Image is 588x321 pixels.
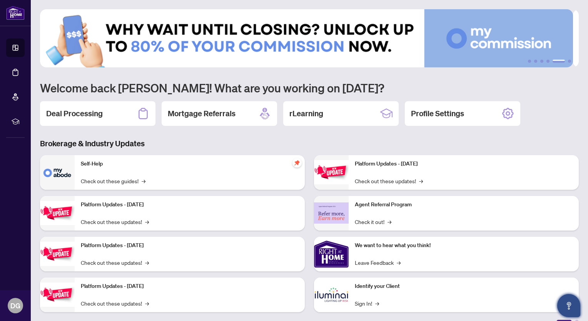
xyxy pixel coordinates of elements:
[540,60,543,63] button: 3
[534,60,537,63] button: 2
[355,282,573,291] p: Identify your Client
[397,258,401,267] span: →
[557,294,580,317] button: Open asap
[81,282,299,291] p: Platform Updates - [DATE]
[355,160,573,168] p: Platform Updates - [DATE]
[292,158,302,167] span: pushpin
[314,278,349,312] img: Identify your Client
[40,155,75,190] img: Self-Help
[81,241,299,250] p: Platform Updates - [DATE]
[81,160,299,168] p: Self-Help
[40,283,75,307] img: Platform Updates - July 8, 2025
[553,60,565,63] button: 5
[528,60,531,63] button: 1
[314,160,349,184] img: Platform Updates - June 23, 2025
[81,177,145,185] a: Check out these guides!→
[355,217,391,226] a: Check it out!→
[145,299,149,308] span: →
[314,202,349,224] img: Agent Referral Program
[81,258,149,267] a: Check out these updates!→
[355,177,423,185] a: Check out these updates!→
[375,299,379,308] span: →
[355,258,401,267] a: Leave Feedback→
[355,241,573,250] p: We want to hear what you think!
[40,242,75,266] img: Platform Updates - July 21, 2025
[40,201,75,225] img: Platform Updates - September 16, 2025
[6,6,25,20] img: logo
[145,217,149,226] span: →
[145,258,149,267] span: →
[40,138,579,149] h3: Brokerage & Industry Updates
[168,108,236,119] h2: Mortgage Referrals
[142,177,145,185] span: →
[81,299,149,308] a: Check out these updates!→
[40,80,579,95] h1: Welcome back [PERSON_NAME]! What are you working on [DATE]?
[419,177,423,185] span: →
[46,108,103,119] h2: Deal Processing
[289,108,323,119] h2: rLearning
[314,237,349,271] img: We want to hear what you think!
[355,201,573,209] p: Agent Referral Program
[10,300,20,311] span: DG
[355,299,379,308] a: Sign In!→
[568,60,571,63] button: 6
[411,108,464,119] h2: Profile Settings
[81,201,299,209] p: Platform Updates - [DATE]
[388,217,391,226] span: →
[40,9,573,67] img: Slide 4
[81,217,149,226] a: Check out these updates!→
[546,60,550,63] button: 4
